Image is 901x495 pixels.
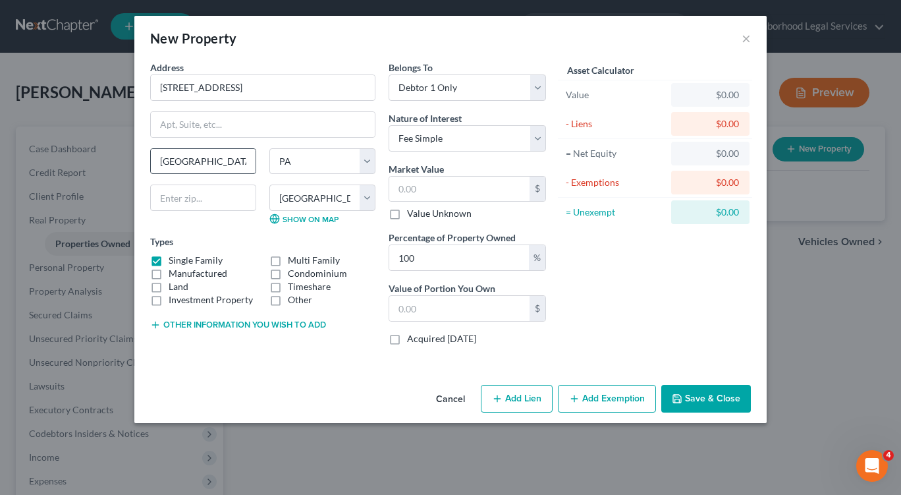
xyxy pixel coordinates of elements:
label: Land [169,280,188,293]
label: Timeshare [288,280,331,293]
input: 0.00 [389,177,530,202]
div: = Net Equity [566,147,665,160]
span: Address [150,62,184,73]
span: 4 [883,450,894,461]
label: Asset Calculator [567,63,634,77]
label: Condominium [288,267,347,280]
label: Investment Property [169,293,253,306]
div: $0.00 [682,117,739,131]
input: Enter city... [151,149,256,174]
label: Value Unknown [407,207,472,220]
div: $0.00 [682,88,739,102]
input: Enter zip... [150,185,256,211]
label: Single Family [169,254,223,267]
div: $0.00 [682,147,739,160]
input: Apt, Suite, etc... [151,112,375,137]
label: Acquired [DATE] [407,332,476,345]
button: Add Lien [481,385,553,413]
button: Save & Close [661,385,751,413]
div: New Property [150,29,237,47]
div: $0.00 [682,176,739,189]
button: × [742,30,751,46]
div: $ [530,296,545,321]
button: Add Exemption [558,385,656,413]
label: Types [150,235,173,248]
div: $ [530,177,545,202]
label: Multi Family [288,254,340,267]
div: $0.00 [682,206,739,219]
label: Manufactured [169,267,227,280]
div: - Liens [566,117,665,131]
label: Percentage of Property Owned [389,231,516,245]
label: Other [288,293,312,306]
div: - Exemptions [566,176,665,189]
input: Enter address... [151,75,375,100]
div: Value [566,88,665,102]
iframe: Intercom live chat [856,450,888,482]
div: = Unexempt [566,206,665,219]
button: Other information you wish to add [150,320,326,330]
label: Nature of Interest [389,111,462,125]
label: Market Value [389,162,444,176]
input: 0.00 [389,245,529,270]
button: Cancel [425,386,476,413]
input: 0.00 [389,296,530,321]
span: Belongs To [389,62,433,73]
a: Show on Map [269,214,339,224]
label: Value of Portion You Own [389,281,495,295]
div: % [529,245,545,270]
